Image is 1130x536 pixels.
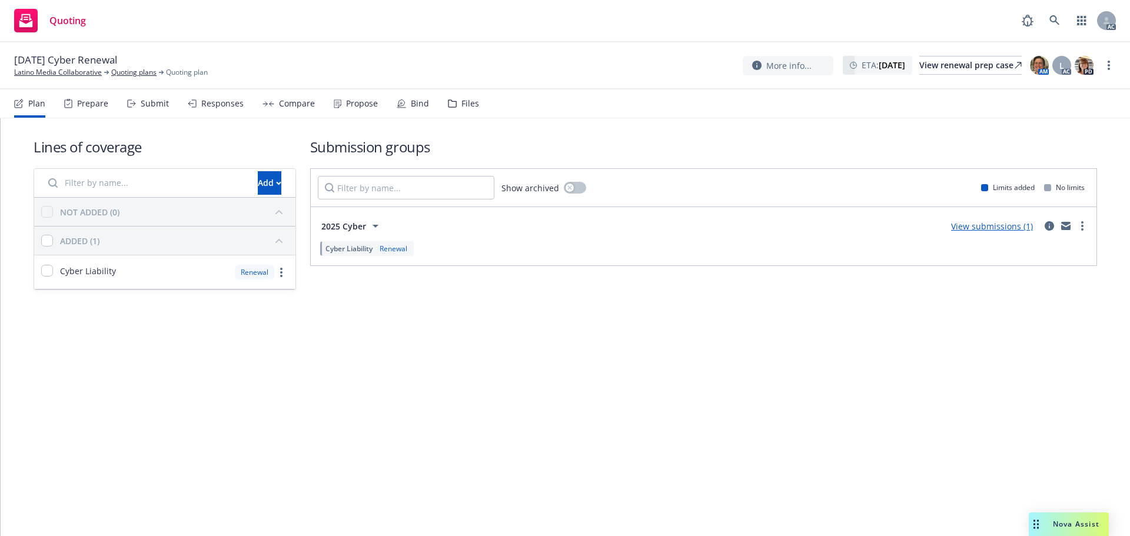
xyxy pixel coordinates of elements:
a: more [1102,58,1116,72]
div: Plan [28,99,45,108]
div: Add [258,172,281,194]
button: ADDED (1) [60,231,288,250]
span: L [1059,59,1064,72]
a: Latino Media Collaborative [14,67,102,78]
span: Quoting [49,16,86,25]
div: Renewal [235,265,274,279]
a: circleInformation [1042,219,1056,233]
span: ETA : [862,59,905,71]
button: More info... [743,56,833,75]
h1: Submission groups [310,137,1097,157]
a: View submissions (1) [951,221,1033,232]
a: Report a Bug [1016,9,1039,32]
button: Nova Assist [1029,512,1109,536]
div: No limits [1044,182,1085,192]
a: more [1075,219,1089,233]
a: Quoting plans [111,67,157,78]
a: more [274,265,288,279]
div: ADDED (1) [60,235,99,247]
span: Quoting plan [166,67,208,78]
a: mail [1059,219,1073,233]
strong: [DATE] [879,59,905,71]
div: NOT ADDED (0) [60,206,119,218]
div: Prepare [77,99,108,108]
button: NOT ADDED (0) [60,202,288,221]
span: 2025 Cyber [321,220,366,232]
div: Propose [346,99,378,108]
a: Switch app [1070,9,1094,32]
img: photo [1030,56,1049,75]
div: Drag to move [1029,512,1043,536]
div: Submit [141,99,169,108]
div: Limits added [981,182,1035,192]
button: Add [258,171,281,195]
span: Cyber Liability [325,244,373,254]
div: Responses [201,99,244,108]
span: Show archived [501,182,559,194]
input: Filter by name... [41,171,251,195]
span: [DATE] Cyber Renewal [14,53,117,67]
button: 2025 Cyber [318,214,386,238]
a: Search [1043,9,1066,32]
h1: Lines of coverage [34,137,296,157]
div: Compare [279,99,315,108]
div: Bind [411,99,429,108]
img: photo [1075,56,1094,75]
span: Nova Assist [1053,519,1099,529]
span: More info... [766,59,812,72]
a: View renewal prep case [919,56,1022,75]
div: Files [461,99,479,108]
input: Filter by name... [318,176,494,199]
span: Cyber Liability [60,265,116,277]
a: Quoting [9,4,91,37]
div: Renewal [377,244,410,254]
div: View renewal prep case [919,56,1022,74]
